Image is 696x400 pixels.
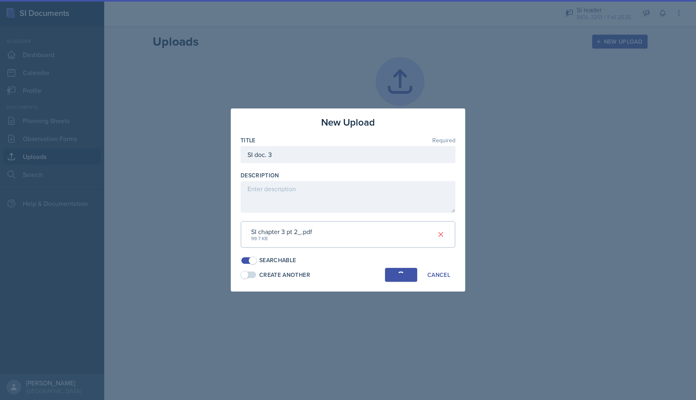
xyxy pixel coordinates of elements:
[432,137,455,143] span: Required
[427,272,450,278] div: Cancel
[422,268,455,282] button: Cancel
[259,256,296,265] div: Searchable
[259,271,310,279] div: Create Another
[241,136,256,144] label: Title
[251,227,312,236] div: SI chapter 3 pt 2_.pdf
[241,146,455,163] input: Enter title
[241,171,279,179] label: Description
[321,115,375,130] h3: New Upload
[251,235,312,242] div: 99.7 KB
